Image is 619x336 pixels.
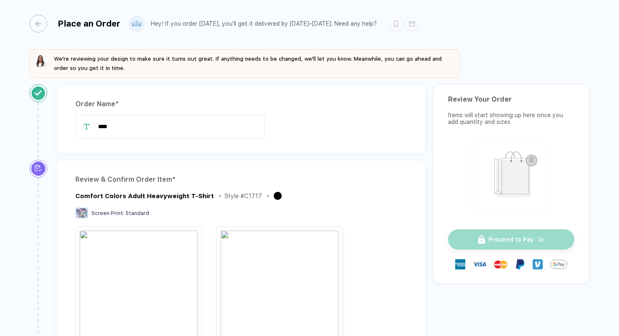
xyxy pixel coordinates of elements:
img: user profile [129,16,144,31]
div: Review Your Order [448,95,574,103]
img: Venmo [533,259,543,269]
span: Standard [125,210,149,216]
div: Order Name [75,97,407,111]
img: master-card [494,258,507,271]
img: Screen Print [75,207,88,218]
img: visa [473,258,486,271]
button: We're reviewing your design to make sure it turns out great. If anything needs to be changed, we'... [35,54,455,73]
img: sophie [35,54,48,68]
div: Place an Order [58,19,120,29]
img: express [455,259,465,269]
div: Comfort Colors Adult Heavyweight T-Shirt [75,192,214,200]
span: Screen Print : [91,210,124,216]
img: Google Pay [550,256,567,273]
div: Review & Confirm Order Item [75,173,407,186]
div: Items will start showing up here once you add quantity and sizes. [448,112,574,125]
span: We're reviewing your design to make sure it turns out great. If anything needs to be changed, we'... [54,56,442,71]
div: Hey! If you order [DATE], you'll get it delivered by [DATE]–[DATE]. Need any help? [151,20,377,27]
img: shopping_bag.png [477,146,546,207]
div: Style # C1717 [224,193,262,199]
img: Paypal [515,259,525,269]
